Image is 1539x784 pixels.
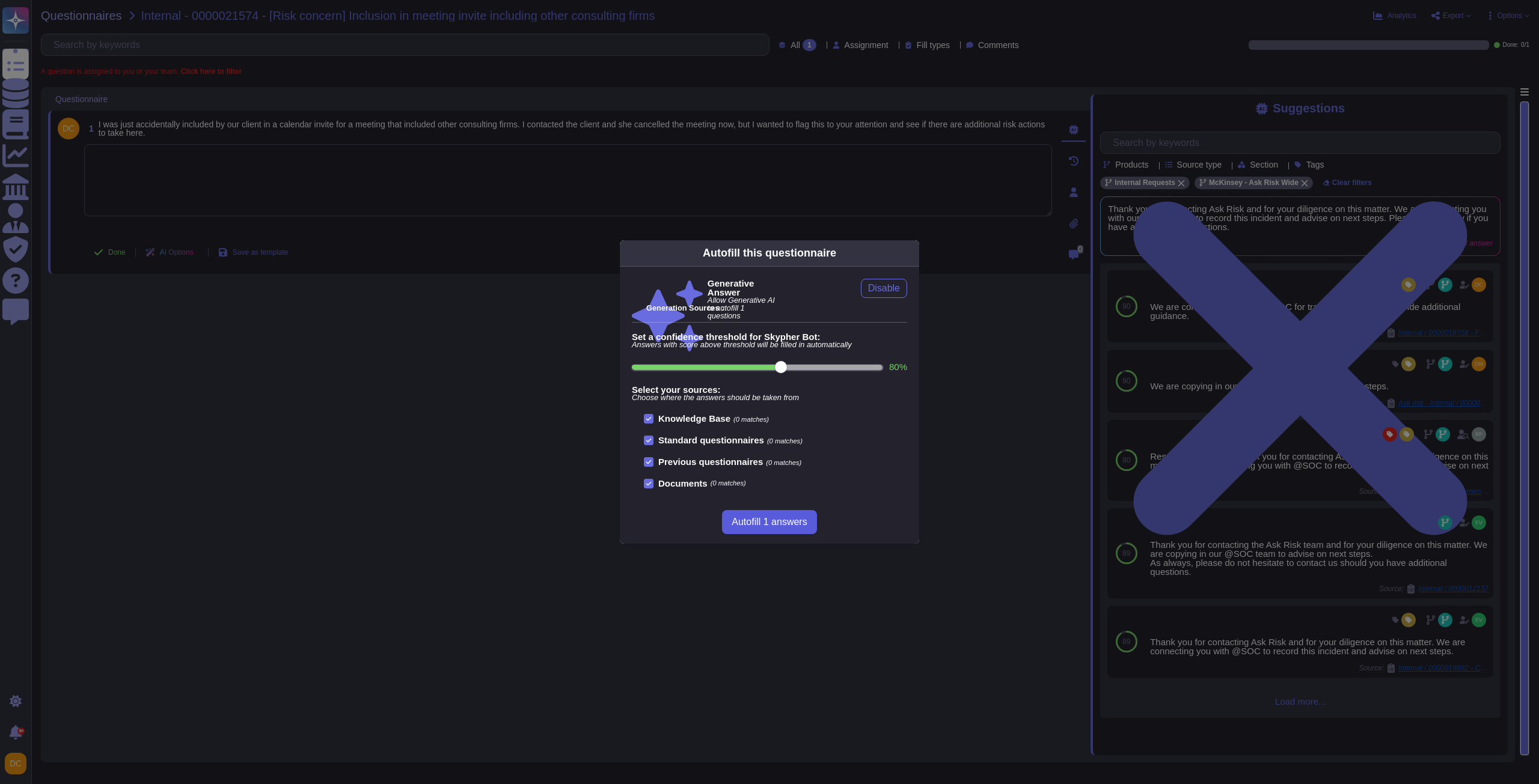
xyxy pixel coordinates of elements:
b: Generative Answer [708,279,779,297]
button: Disable [861,279,907,298]
b: Generation Sources : [646,303,724,312]
b: Previous questionnaires [658,457,763,467]
button: Autofill 1 answers [722,510,816,534]
span: Disable [868,284,900,293]
span: (0 matches) [766,459,801,466]
b: Documents [658,479,708,488]
b: Standard questionnaires [658,435,764,445]
span: Autofill 1 answers [732,517,807,527]
span: Choose where the answers should be taken from [632,394,907,402]
span: (0 matches) [711,480,746,487]
b: Knowledge Base [658,413,730,424]
span: (0 matches) [767,437,803,445]
span: Answers with score above threshold will be filled in automatically [632,341,907,349]
b: Select your sources: [632,385,907,394]
div: Autofill this questionnaire [703,245,836,261]
label: 80 % [889,362,907,371]
span: (0 matches) [733,416,769,423]
span: Allow Generative AI to autofill 1 questions [708,297,779,320]
b: Set a confidence threshold for Skypher Bot: [632,332,907,341]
